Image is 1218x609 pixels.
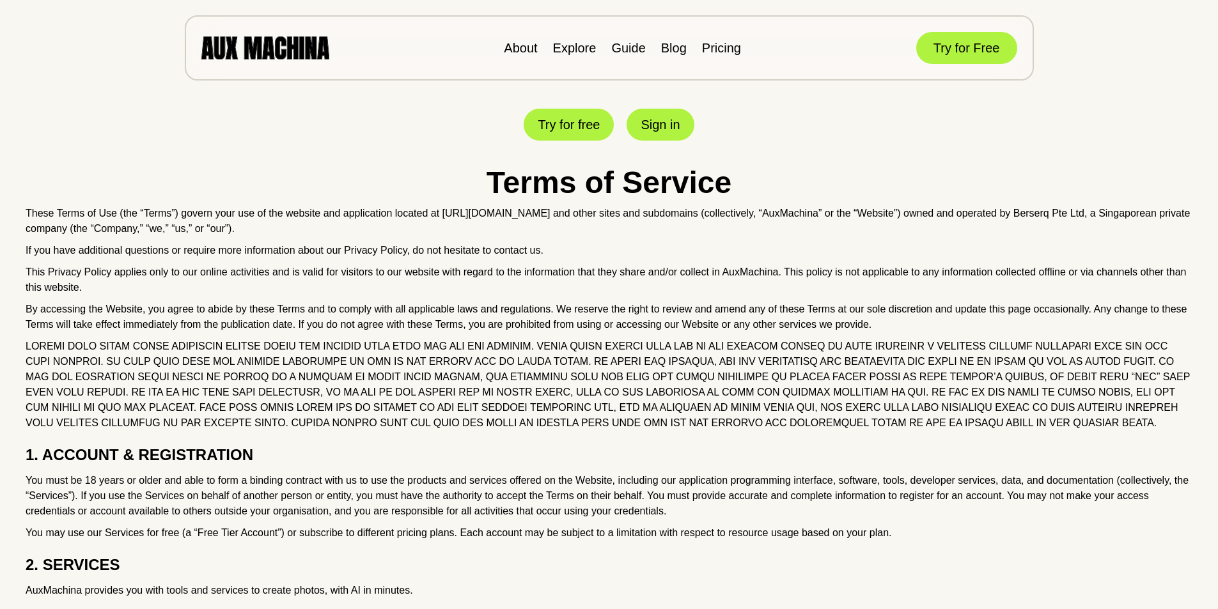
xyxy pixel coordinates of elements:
img: AUX MACHINA [201,36,329,59]
p: You may use our Services for free (a “Free Tier Account”) or subscribe to different pricing plans... [26,525,1192,541]
a: Blog [661,41,687,55]
h2: 1. ACCOUNT & REGISTRATION [26,443,1192,466]
p: This Privacy Policy applies only to our online activities and is valid for visitors to our websit... [26,265,1192,295]
p: If you have additional questions or require more information about our Privacy Policy, do not hes... [26,243,1192,258]
a: Guide [611,41,645,55]
p: By accessing the Website, you agree to abide by these Terms and to comply with all applicable law... [26,302,1192,332]
h2: 2. SERVICES [26,553,1192,576]
p: LOREMI DOLO SITAM CONSE ADIPISCIN ELITSE DOEIU TEM INCIDID UTLA ETDO MAG ALI ENI ADMINIM. VENIA Q... [26,339,1192,431]
a: Explore [553,41,597,55]
p: AuxMachina provides you with tools and services to create photos, with AI in minutes. [26,583,1192,598]
button: Sign in [627,109,694,141]
h1: Terms of Service [26,160,1192,206]
p: These Terms of Use (the “Terms”) govern your use of the website and application located at [URL][... [26,206,1192,236]
a: About [504,41,537,55]
p: You must be 18 years or older and able to form a binding contract with us to use the products and... [26,473,1192,519]
button: Try for free [524,109,614,141]
button: Try for Free [916,32,1017,64]
a: Pricing [702,41,741,55]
